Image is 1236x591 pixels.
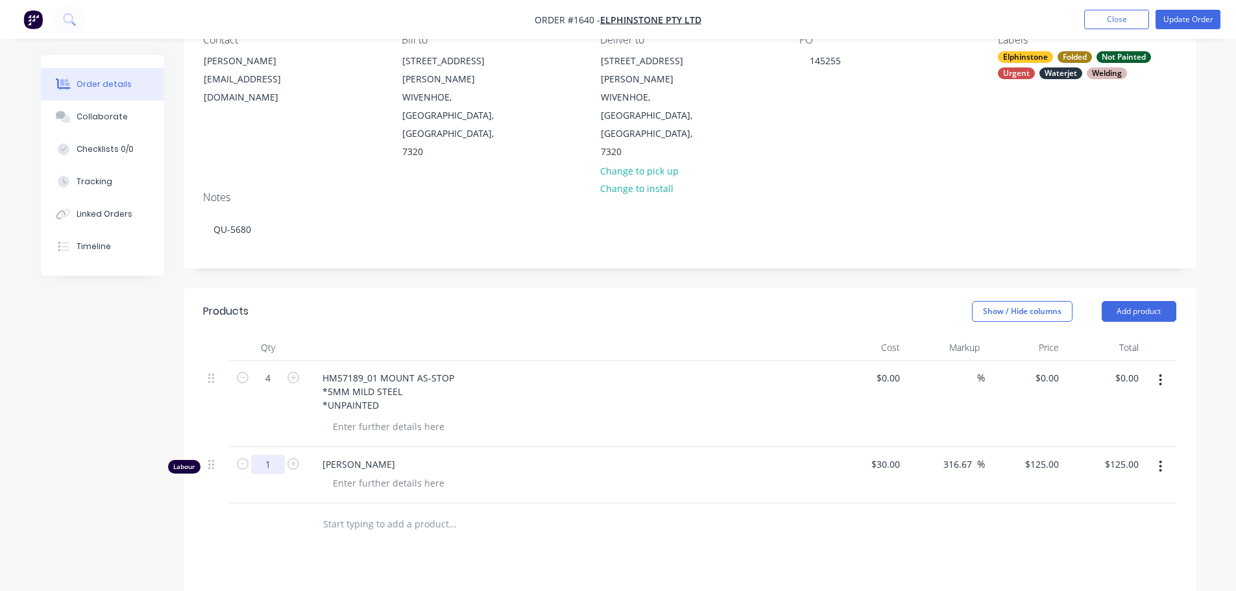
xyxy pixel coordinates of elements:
[601,52,709,88] div: [STREET_ADDRESS][PERSON_NAME]
[977,457,985,472] span: %
[168,460,200,474] div: Labour
[535,14,600,26] span: Order #1640 -
[77,111,128,123] div: Collaborate
[1087,67,1127,79] div: Welding
[402,88,510,161] div: WIVENHOE, [GEOGRAPHIC_DATA], [GEOGRAPHIC_DATA], 7320
[972,301,1072,322] button: Show / Hide columns
[77,176,112,187] div: Tracking
[600,14,701,26] a: Elphinstone Pty Ltd
[41,198,164,230] button: Linked Orders
[391,51,521,162] div: [STREET_ADDRESS][PERSON_NAME]WIVENHOE, [GEOGRAPHIC_DATA], [GEOGRAPHIC_DATA], 7320
[312,368,465,415] div: HM57189_01 MOUNT AS-STOP *5MM MILD STEEL *UNPAINTED
[985,335,1065,361] div: Price
[41,165,164,198] button: Tracking
[1064,335,1144,361] div: Total
[402,34,579,46] div: Bill to
[905,335,985,361] div: Markup
[41,101,164,133] button: Collaborate
[203,210,1176,249] div: QU-5680
[402,52,510,88] div: [STREET_ADDRESS][PERSON_NAME]
[1156,10,1220,29] button: Update Order
[1084,10,1149,29] button: Close
[826,335,906,361] div: Cost
[204,52,311,70] div: [PERSON_NAME]
[977,370,985,385] span: %
[998,51,1053,63] div: Elphinstone
[998,34,1176,46] div: Labels
[77,208,132,220] div: Linked Orders
[203,34,381,46] div: Contact
[601,88,709,161] div: WIVENHOE, [GEOGRAPHIC_DATA], [GEOGRAPHIC_DATA], 7320
[600,34,778,46] div: Deliver to
[41,230,164,263] button: Timeline
[1039,67,1082,79] div: Waterjet
[77,143,134,155] div: Checklists 0/0
[41,133,164,165] button: Checklists 0/0
[77,78,132,90] div: Order details
[193,51,322,107] div: [PERSON_NAME][EMAIL_ADDRESS][DOMAIN_NAME]
[41,68,164,101] button: Order details
[1097,51,1151,63] div: Not Painted
[590,51,720,162] div: [STREET_ADDRESS][PERSON_NAME]WIVENHOE, [GEOGRAPHIC_DATA], [GEOGRAPHIC_DATA], 7320
[229,335,307,361] div: Qty
[203,304,248,319] div: Products
[799,34,977,46] div: PO
[203,191,1176,204] div: Notes
[23,10,43,29] img: Factory
[322,511,582,537] input: Start typing to add a product...
[204,70,311,106] div: [EMAIL_ADDRESS][DOMAIN_NAME]
[1058,51,1092,63] div: Folded
[799,51,851,70] div: 145255
[593,162,685,179] button: Change to pick up
[1102,301,1176,322] button: Add product
[322,457,821,471] span: [PERSON_NAME]
[77,241,111,252] div: Timeline
[593,180,680,197] button: Change to install
[998,67,1035,79] div: Urgent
